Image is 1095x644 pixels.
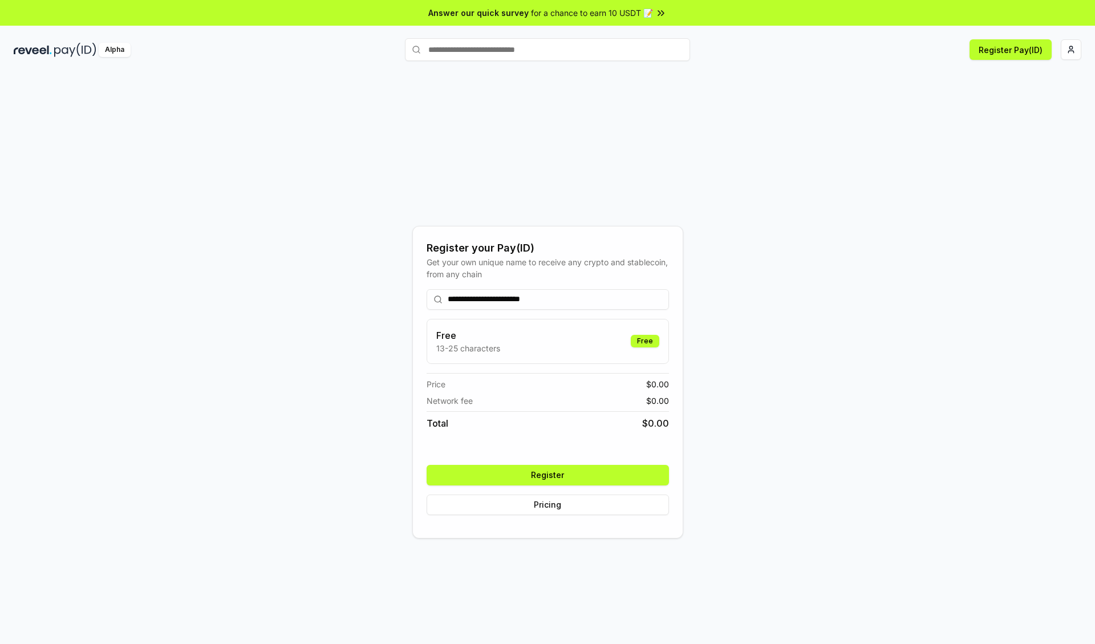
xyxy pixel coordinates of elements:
[436,342,500,354] p: 13-25 characters
[970,39,1052,60] button: Register Pay(ID)
[531,7,653,19] span: for a chance to earn 10 USDT 📝
[436,329,500,342] h3: Free
[646,378,669,390] span: $ 0.00
[631,335,659,347] div: Free
[427,240,669,256] div: Register your Pay(ID)
[14,43,52,57] img: reveel_dark
[427,495,669,515] button: Pricing
[54,43,96,57] img: pay_id
[428,7,529,19] span: Answer our quick survey
[427,416,448,430] span: Total
[427,395,473,407] span: Network fee
[642,416,669,430] span: $ 0.00
[99,43,131,57] div: Alpha
[646,395,669,407] span: $ 0.00
[427,256,669,280] div: Get your own unique name to receive any crypto and stablecoin, from any chain
[427,378,445,390] span: Price
[427,465,669,485] button: Register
